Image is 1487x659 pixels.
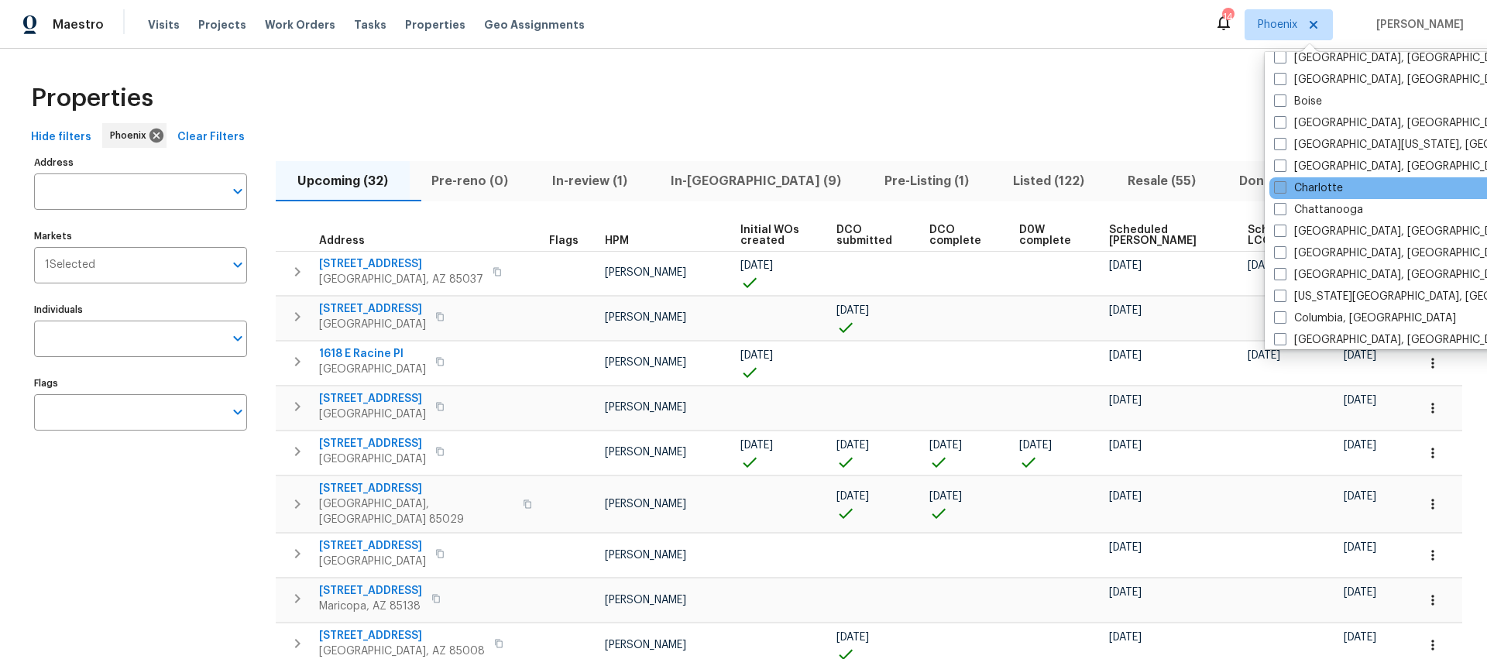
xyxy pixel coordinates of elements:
[31,91,153,106] span: Properties
[319,362,426,377] span: [GEOGRAPHIC_DATA]
[929,491,962,502] span: [DATE]
[1019,440,1052,451] span: [DATE]
[1109,632,1142,643] span: [DATE]
[1274,180,1343,196] label: Charlotte
[319,583,422,599] span: [STREET_ADDRESS]
[605,235,629,246] span: HPM
[227,328,249,349] button: Open
[1344,350,1376,361] span: [DATE]
[1019,225,1083,246] span: D0W complete
[319,538,426,554] span: [STREET_ADDRESS]
[110,128,153,143] span: Phoenix
[419,170,520,192] span: Pre-reno (0)
[31,128,91,147] span: Hide filters
[25,123,98,152] button: Hide filters
[1109,542,1142,553] span: [DATE]
[1109,260,1142,271] span: [DATE]
[1109,225,1221,246] span: Scheduled [PERSON_NAME]
[658,170,853,192] span: In-[GEOGRAPHIC_DATA] (9)
[102,123,167,148] div: Phoenix
[319,628,485,644] span: [STREET_ADDRESS]
[319,644,485,659] span: [GEOGRAPHIC_DATA], AZ 85008
[1344,440,1376,451] span: [DATE]
[1344,491,1376,502] span: [DATE]
[740,440,773,451] span: [DATE]
[1274,202,1363,218] label: Chattanooga
[319,235,365,246] span: Address
[227,180,249,202] button: Open
[740,260,773,271] span: [DATE]
[836,632,869,643] span: [DATE]
[45,259,95,272] span: 1 Selected
[836,440,869,451] span: [DATE]
[319,554,426,569] span: [GEOGRAPHIC_DATA]
[1274,311,1456,326] label: Columbia, [GEOGRAPHIC_DATA]
[1222,9,1233,25] div: 14
[740,350,773,361] span: [DATE]
[319,496,513,527] span: [GEOGRAPHIC_DATA], [GEOGRAPHIC_DATA] 85029
[605,550,686,561] span: [PERSON_NAME]
[929,225,993,246] span: DCO complete
[1109,395,1142,406] span: [DATE]
[319,346,426,362] span: 1618 E Racine Pl
[484,17,585,33] span: Geo Assignments
[1115,170,1208,192] span: Resale (55)
[836,225,904,246] span: DCO submitted
[605,267,686,278] span: [PERSON_NAME]
[836,305,869,316] span: [DATE]
[1344,542,1376,553] span: [DATE]
[605,447,686,458] span: [PERSON_NAME]
[34,232,247,241] label: Markets
[540,170,640,192] span: In-review (1)
[1248,260,1280,271] span: [DATE]
[319,317,426,332] span: [GEOGRAPHIC_DATA]
[549,235,579,246] span: Flags
[265,17,335,33] span: Work Orders
[319,272,483,287] span: [GEOGRAPHIC_DATA], AZ 85037
[605,499,686,510] span: [PERSON_NAME]
[177,128,245,147] span: Clear Filters
[53,17,104,33] span: Maestro
[1109,350,1142,361] span: [DATE]
[319,451,426,467] span: [GEOGRAPHIC_DATA]
[285,170,400,192] span: Upcoming (32)
[1001,170,1097,192] span: Listed (122)
[1344,632,1376,643] span: [DATE]
[605,402,686,413] span: [PERSON_NAME]
[319,599,422,614] span: Maricopa, AZ 85138
[34,379,247,388] label: Flags
[836,491,869,502] span: [DATE]
[148,17,180,33] span: Visits
[171,123,251,152] button: Clear Filters
[1109,587,1142,598] span: [DATE]
[605,640,686,650] span: [PERSON_NAME]
[1109,491,1142,502] span: [DATE]
[227,254,249,276] button: Open
[319,301,426,317] span: [STREET_ADDRESS]
[1227,170,1329,192] span: Done (4272)
[1258,17,1297,33] span: Phoenix
[929,440,962,451] span: [DATE]
[605,595,686,606] span: [PERSON_NAME]
[227,401,249,423] button: Open
[34,158,247,167] label: Address
[1344,395,1376,406] span: [DATE]
[1248,225,1317,246] span: Scheduled LCO
[319,436,426,451] span: [STREET_ADDRESS]
[319,407,426,422] span: [GEOGRAPHIC_DATA]
[319,481,513,496] span: [STREET_ADDRESS]
[1109,440,1142,451] span: [DATE]
[198,17,246,33] span: Projects
[319,391,426,407] span: [STREET_ADDRESS]
[872,170,981,192] span: Pre-Listing (1)
[1109,305,1142,316] span: [DATE]
[605,357,686,368] span: [PERSON_NAME]
[34,305,247,314] label: Individuals
[1274,94,1322,109] label: Boise
[1370,17,1464,33] span: [PERSON_NAME]
[405,17,465,33] span: Properties
[1248,350,1280,361] span: [DATE]
[354,19,386,30] span: Tasks
[319,256,483,272] span: [STREET_ADDRESS]
[740,225,809,246] span: Initial WOs created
